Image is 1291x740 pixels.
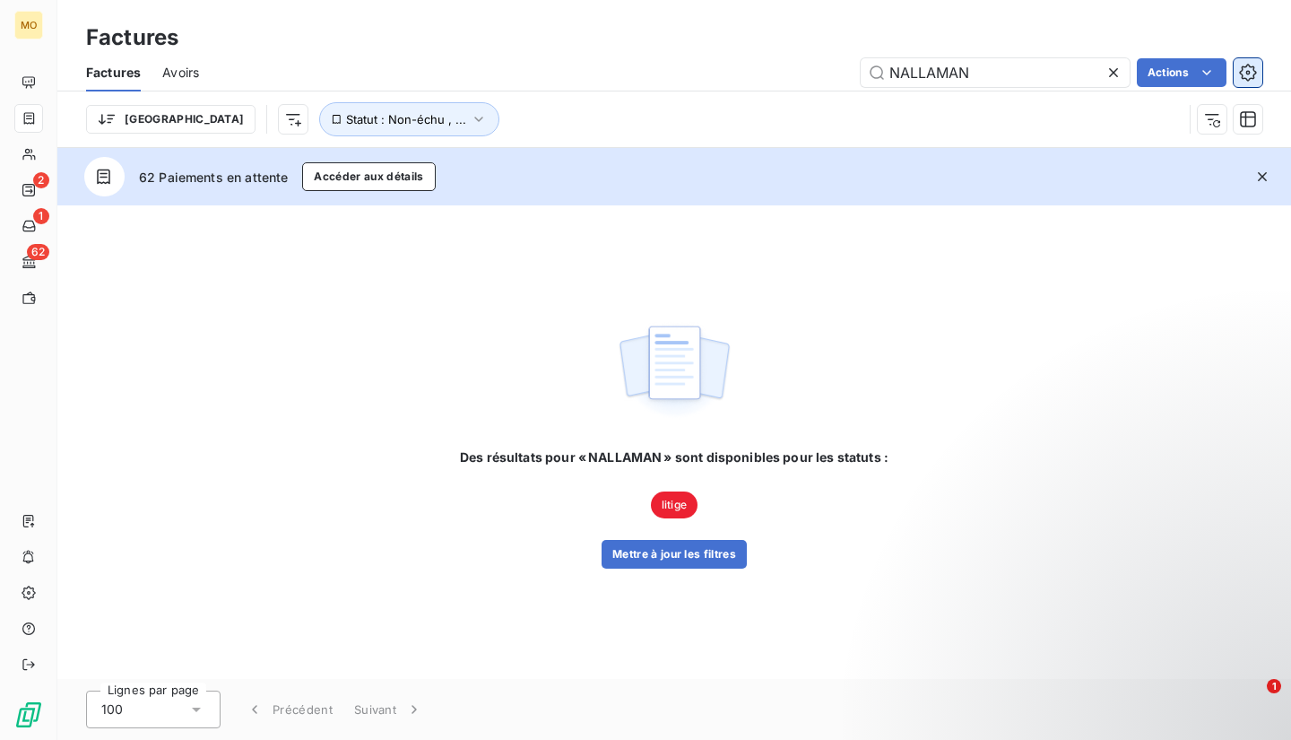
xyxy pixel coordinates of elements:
span: Avoirs [162,64,199,82]
button: Suivant [343,691,434,728]
span: 1 [33,208,49,224]
iframe: Intercom live chat [1230,679,1273,722]
span: Statut : Non-échu , ... [346,112,466,126]
img: empty state [617,316,732,427]
span: Des résultats pour « NALLAMAN » sont disponibles pour les statuts : [460,448,888,466]
span: 62 [27,244,49,260]
button: [GEOGRAPHIC_DATA] [86,105,256,134]
span: litige [651,492,697,518]
div: MO [14,11,43,39]
button: Mettre à jour les filtres [602,540,747,569]
button: Précédent [235,691,343,728]
button: Accéder aux détails [302,162,435,191]
span: 100 [101,701,123,718]
img: Logo LeanPay [14,701,43,729]
h3: Factures [86,22,178,54]
span: 62 Paiements en attente [139,168,288,187]
span: 1 [1267,679,1281,693]
span: Factures [86,64,141,82]
button: Statut : Non-échu , ... [319,102,499,136]
button: Actions [1137,58,1226,87]
input: Rechercher [861,58,1130,87]
span: 2 [33,172,49,188]
iframe: Intercom notifications message [932,566,1291,692]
